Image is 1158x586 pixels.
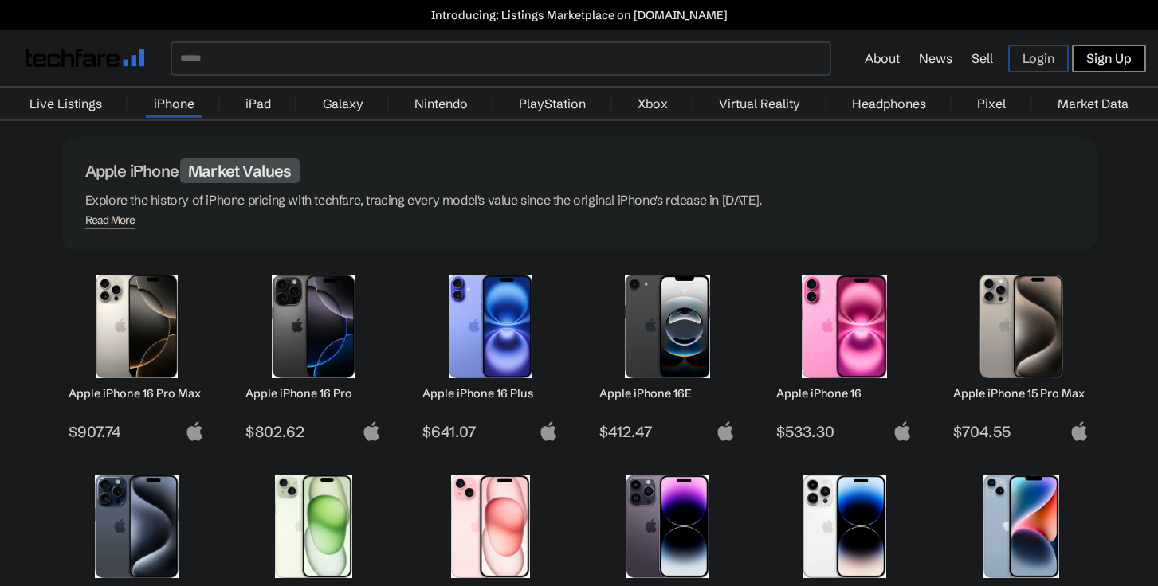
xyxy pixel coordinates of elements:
[406,88,476,119] a: Nintendo
[865,50,900,66] a: About
[716,421,736,441] img: apple-logo
[69,386,205,400] h2: Apple iPhone 16 Pro Max
[80,275,193,378] img: iPhone 16 Pro Max
[592,267,744,441] a: iPhone 16E Apple iPhone 16E $412.47 apple-logo
[844,88,934,119] a: Headphones
[69,422,205,441] span: $907.74
[919,50,952,66] a: News
[257,475,370,578] img: iPhone 15 Plus
[422,386,559,400] h2: Apple iPhone 16 Plus
[26,49,145,67] img: techfare logo
[85,213,135,229] span: Read More
[1072,45,1146,72] a: Sign Up
[422,422,559,441] span: $641.07
[611,475,724,578] img: iPhone 14 Pro Max
[315,88,371,119] a: Galaxy
[953,386,1089,400] h2: Apple iPhone 15 Pro Max
[180,158,300,183] span: Market Values
[61,267,213,441] a: iPhone 16 Pro Max Apple iPhone 16 Pro Max $907.74 apple-logo
[776,422,913,441] span: $533.30
[245,386,382,400] h2: Apple iPhone 16 Pro
[711,88,808,119] a: Virtual Reality
[788,475,901,578] img: iPhone 14 Pro
[611,275,724,378] img: iPhone 16E
[630,88,676,119] a: Xbox
[22,88,110,119] a: Live Listings
[599,386,736,400] h2: Apple iPhone 16E
[185,421,205,441] img: apple-logo
[1070,421,1089,441] img: apple-logo
[80,475,193,578] img: iPhone 15 Pro
[245,422,382,441] span: $802.62
[965,475,1078,578] img: iPhone 14 Plus
[969,88,1014,119] a: Pixel
[8,8,1150,22] a: Introducing: Listings Marketplace on [DOMAIN_NAME]
[539,421,559,441] img: apple-logo
[599,422,736,441] span: $412.47
[893,421,913,441] img: apple-logo
[511,88,594,119] a: PlayStation
[85,189,1074,211] p: Explore the history of iPhone pricing with techfare, tracing every model's value since the origin...
[965,275,1078,378] img: iPhone 15 Pro Max
[238,267,390,441] a: iPhone 16 Pro Apple iPhone 16 Pro $802.62 apple-logo
[769,267,921,441] a: iPhone 16 Apple iPhone 16 $533.30 apple-logo
[946,267,1097,441] a: iPhone 15 Pro Max Apple iPhone 15 Pro Max $704.55 apple-logo
[85,213,135,227] div: Read More
[415,267,567,441] a: iPhone 16 Plus Apple iPhone 16 Plus $641.07 apple-logo
[362,421,382,441] img: apple-logo
[788,275,901,378] img: iPhone 16
[146,88,202,119] a: iPhone
[237,88,279,119] a: iPad
[434,475,547,578] img: iPhone 15
[972,50,993,66] a: Sell
[434,275,547,378] img: iPhone 16 Plus
[85,161,1074,181] h1: Apple iPhone
[1008,45,1069,72] a: Login
[776,386,913,400] h2: Apple iPhone 16
[257,275,370,378] img: iPhone 16 Pro
[1050,88,1136,119] a: Market Data
[953,422,1089,441] span: $704.55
